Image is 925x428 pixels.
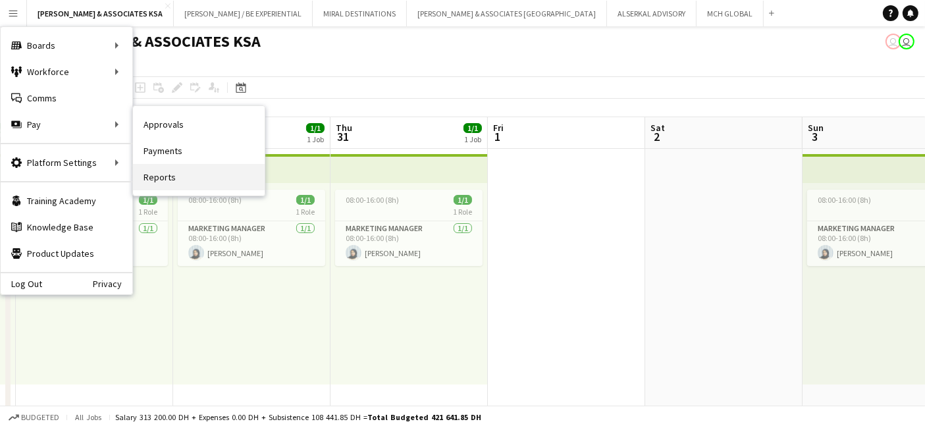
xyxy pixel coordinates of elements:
[697,1,764,26] button: MCH GLOBAL
[1,59,132,85] div: Workforce
[1,85,132,111] a: Comms
[806,129,824,144] span: 3
[139,195,157,205] span: 1/1
[335,221,483,266] app-card-role: Marketing Manager1/108:00-16:00 (8h)[PERSON_NAME]
[93,279,132,289] a: Privacy
[188,195,242,205] span: 08:00-16:00 (8h)
[115,412,481,422] div: Salary 313 200.00 DH + Expenses 0.00 DH + Subsistence 108 441.85 DH =
[607,1,697,26] button: ALSERKAL ADVISORY
[899,34,914,49] app-user-avatar: Glenda Castelino
[174,1,313,26] button: [PERSON_NAME] / BE EXPERIENTIAL
[178,190,325,266] app-job-card: 08:00-16:00 (8h)1/11 RoleMarketing Manager1/108:00-16:00 (8h)[PERSON_NAME]
[7,410,61,425] button: Budgeted
[346,195,399,205] span: 08:00-16:00 (8h)
[336,122,352,134] span: Thu
[463,123,482,133] span: 1/1
[464,134,481,144] div: 1 Job
[1,214,132,240] a: Knowledge Base
[296,207,315,217] span: 1 Role
[367,412,481,422] span: Total Budgeted 421 641.85 DH
[1,279,42,289] a: Log Out
[133,138,265,164] a: Payments
[453,207,472,217] span: 1 Role
[138,207,157,217] span: 1 Role
[1,111,132,138] div: Pay
[491,129,504,144] span: 1
[335,190,483,266] app-job-card: 08:00-16:00 (8h)1/11 RoleMarketing Manager1/108:00-16:00 (8h)[PERSON_NAME]
[307,134,324,144] div: 1 Job
[11,32,261,51] h1: [PERSON_NAME] & ASSOCIATES KSA
[808,122,824,134] span: Sun
[1,149,132,176] div: Platform Settings
[493,122,504,134] span: Fri
[1,32,132,59] div: Boards
[650,122,665,134] span: Sat
[296,195,315,205] span: 1/1
[1,188,132,214] a: Training Academy
[133,164,265,190] a: Reports
[648,129,665,144] span: 2
[21,413,59,422] span: Budgeted
[454,195,472,205] span: 1/1
[178,221,325,266] app-card-role: Marketing Manager1/108:00-16:00 (8h)[PERSON_NAME]
[27,1,174,26] button: [PERSON_NAME] & ASSOCIATES KSA
[885,34,901,49] app-user-avatar: Stephen McCafferty
[133,111,265,138] a: Approvals
[407,1,607,26] button: [PERSON_NAME] & ASSOCIATES [GEOGRAPHIC_DATA]
[313,1,407,26] button: MIRAL DESTINATIONS
[306,123,325,133] span: 1/1
[1,240,132,267] a: Product Updates
[334,129,352,144] span: 31
[72,412,104,422] span: All jobs
[818,195,871,205] span: 08:00-16:00 (8h)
